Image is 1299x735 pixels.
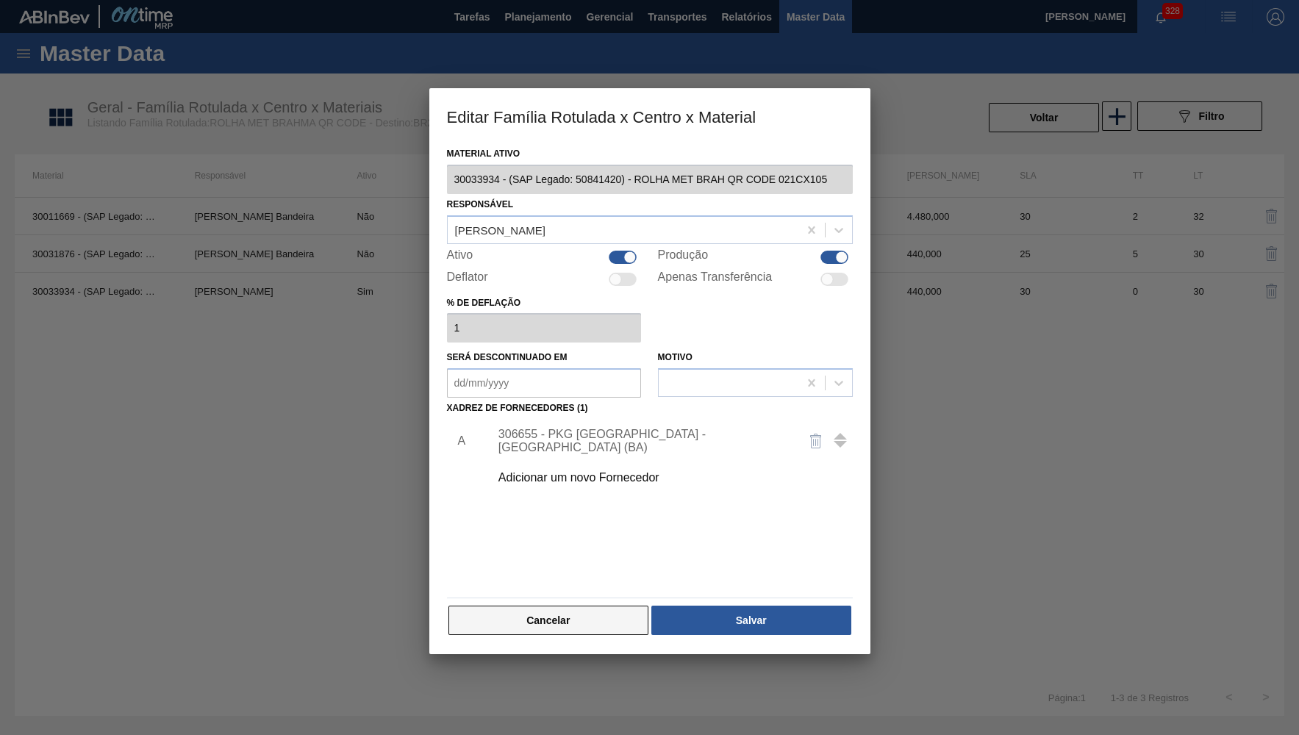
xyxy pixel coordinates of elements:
label: Responsável [447,199,514,209]
div: 306655 - PKG [GEOGRAPHIC_DATA] - [GEOGRAPHIC_DATA] (BA) [498,428,787,454]
div: Adicionar um novo Fornecedor [498,471,787,484]
label: % de deflação [447,293,642,314]
li: A [447,423,470,459]
button: delete-icon [798,423,834,459]
div: [PERSON_NAME] [455,223,545,236]
label: Será descontinuado em [447,352,568,362]
h3: Editar Família Rotulada x Centro x Material [429,88,870,144]
label: Produção [658,248,709,266]
label: Ativo [447,248,473,266]
button: Salvar [651,606,851,635]
img: delete-icon [807,432,825,450]
label: Deflator [447,270,488,288]
label: Material ativo [447,143,853,165]
label: Motivo [658,352,693,362]
label: Apenas Transferência [658,270,773,288]
input: dd/mm/yyyy [447,368,642,398]
button: Cancelar [448,606,649,635]
label: Xadrez de Fornecedores (1) [447,403,588,413]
